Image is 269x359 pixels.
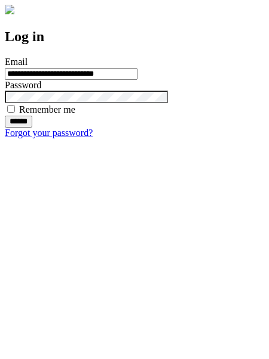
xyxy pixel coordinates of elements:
[5,80,41,90] label: Password
[5,128,93,138] a: Forgot your password?
[5,5,14,14] img: logo-4e3dc11c47720685a147b03b5a06dd966a58ff35d612b21f08c02c0306f2b779.png
[5,29,264,45] h2: Log in
[5,57,27,67] label: Email
[19,104,75,114] label: Remember me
